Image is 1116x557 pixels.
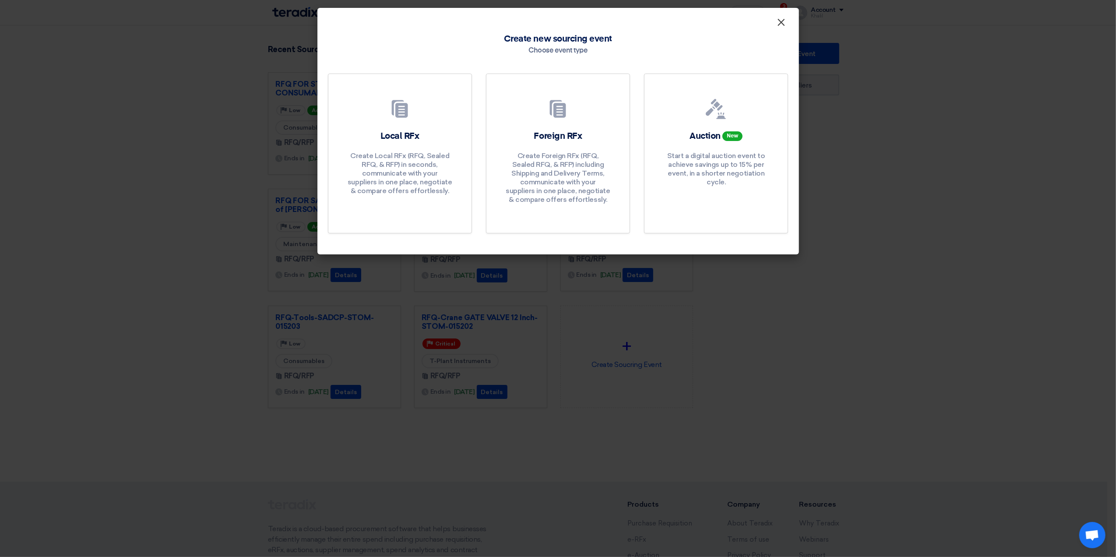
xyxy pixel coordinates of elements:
div: Open chat [1079,522,1105,548]
span: Create new sourcing event [504,32,612,46]
span: Auction [690,132,721,141]
p: Create Foreign RFx (RFQ, Sealed RFQ, & RFP) including Shipping and Delivery Terms, communicate wi... [505,152,610,204]
div: Choose event type [529,46,588,56]
p: Create Local RFx (RFQ, Sealed RFQ, & RFP) in seconds, communicate with your suppliers in one plac... [347,152,452,195]
a: Auction New Start a digital auction event to achieve savings up to 15% per event, in a shorter ne... [644,74,788,233]
a: Foreign RFx Create Foreign RFx (RFQ, Sealed RFQ, & RFP) including Shipping and Delivery Terms, co... [486,74,630,233]
h2: Foreign RFx [534,130,582,142]
h2: Local RFx [380,130,419,142]
p: Start a digital auction event to achieve savings up to 15% per event, in a shorter negotiation cy... [664,152,769,187]
button: Close [770,14,793,32]
span: × [777,16,786,33]
a: Local RFx Create Local RFx (RFQ, Sealed RFQ, & RFP) in seconds, communicate with your suppliers i... [328,74,472,233]
span: New [722,131,743,141]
